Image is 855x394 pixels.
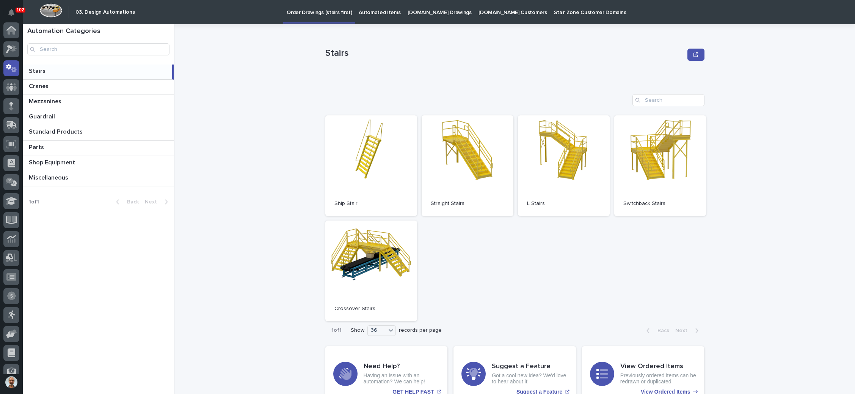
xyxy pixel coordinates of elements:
[3,5,19,20] button: Notifications
[29,173,70,181] p: Miscellaneous
[40,3,62,17] img: Workspace Logo
[23,193,45,211] p: 1 of 1
[142,199,174,205] button: Next
[431,200,504,207] p: Straight Stairs
[527,200,601,207] p: L Stairs
[3,374,19,390] button: users-avatar
[29,112,56,120] p: Guardrail
[75,9,135,16] h2: 03. Design Automations
[334,200,408,207] p: Ship Stair
[632,94,704,106] input: Search
[620,372,697,385] p: Previously ordered items can be redrawn or duplicated.
[23,65,174,80] a: StairsStairs
[623,200,697,207] p: Switchback Stairs
[364,372,440,385] p: Having an issue with an automation? We can help!
[29,81,50,90] p: Cranes
[23,95,174,110] a: MezzaninesMezzanines
[351,327,364,334] p: Show
[27,43,169,55] input: Search
[27,27,169,36] h1: Automation Categories
[325,221,417,321] a: Crossover Stairs
[17,7,24,13] p: 102
[23,80,174,95] a: CranesCranes
[653,328,669,333] span: Back
[368,326,386,334] div: 36
[492,362,568,371] h3: Suggest a Feature
[145,199,162,205] span: Next
[614,115,706,216] a: Switchback Stairs
[29,127,84,136] p: Standard Products
[29,142,45,151] p: Parts
[23,141,174,156] a: PartsParts
[620,362,697,371] h3: View Ordered Items
[29,158,77,166] p: Shop Equipment
[23,125,174,140] a: Standard ProductsStandard Products
[325,115,417,216] a: Ship Stair
[23,171,174,186] a: MiscellaneousMiscellaneous
[110,199,142,205] button: Back
[9,9,19,21] div: Notifications102
[325,321,348,340] p: 1 of 1
[334,306,408,312] p: Crossover Stairs
[122,199,139,205] span: Back
[422,115,513,216] a: Straight Stairs
[672,327,704,334] button: Next
[23,156,174,171] a: Shop EquipmentShop Equipment
[23,110,174,125] a: GuardrailGuardrail
[399,327,442,334] p: records per page
[29,96,63,105] p: Mezzanines
[364,362,440,371] h3: Need Help?
[640,327,672,334] button: Back
[325,48,685,59] p: Stairs
[518,115,610,216] a: L Stairs
[492,372,568,385] p: Got a cool new idea? We'd love to hear about it!
[29,66,47,75] p: Stairs
[675,328,692,333] span: Next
